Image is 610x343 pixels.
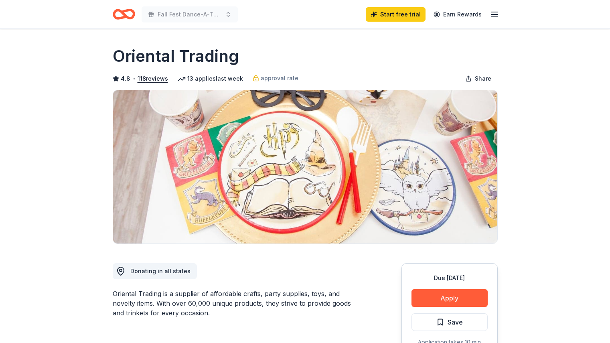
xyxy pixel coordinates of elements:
a: Start free trial [366,7,426,22]
div: Oriental Trading is a supplier of affordable crafts, party supplies, toys, and novelty items. Wit... [113,289,363,318]
a: Home [113,5,135,24]
a: approval rate [253,73,298,83]
span: Donating in all states [130,268,190,274]
div: Due [DATE] [411,273,488,283]
span: approval rate [261,73,298,83]
img: Image for Oriental Trading [113,90,497,244]
button: Apply [411,289,488,307]
span: Share [475,74,491,83]
h1: Oriental Trading [113,45,239,67]
button: Save [411,313,488,331]
span: Save [448,317,463,327]
span: • [132,75,135,82]
span: 4.8 [121,74,130,83]
span: Fall Fest Dance-A-Thon [158,10,222,19]
button: Fall Fest Dance-A-Thon [142,6,238,22]
button: Share [459,71,498,87]
button: 118reviews [138,74,168,83]
a: Earn Rewards [429,7,486,22]
div: 13 applies last week [178,74,243,83]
